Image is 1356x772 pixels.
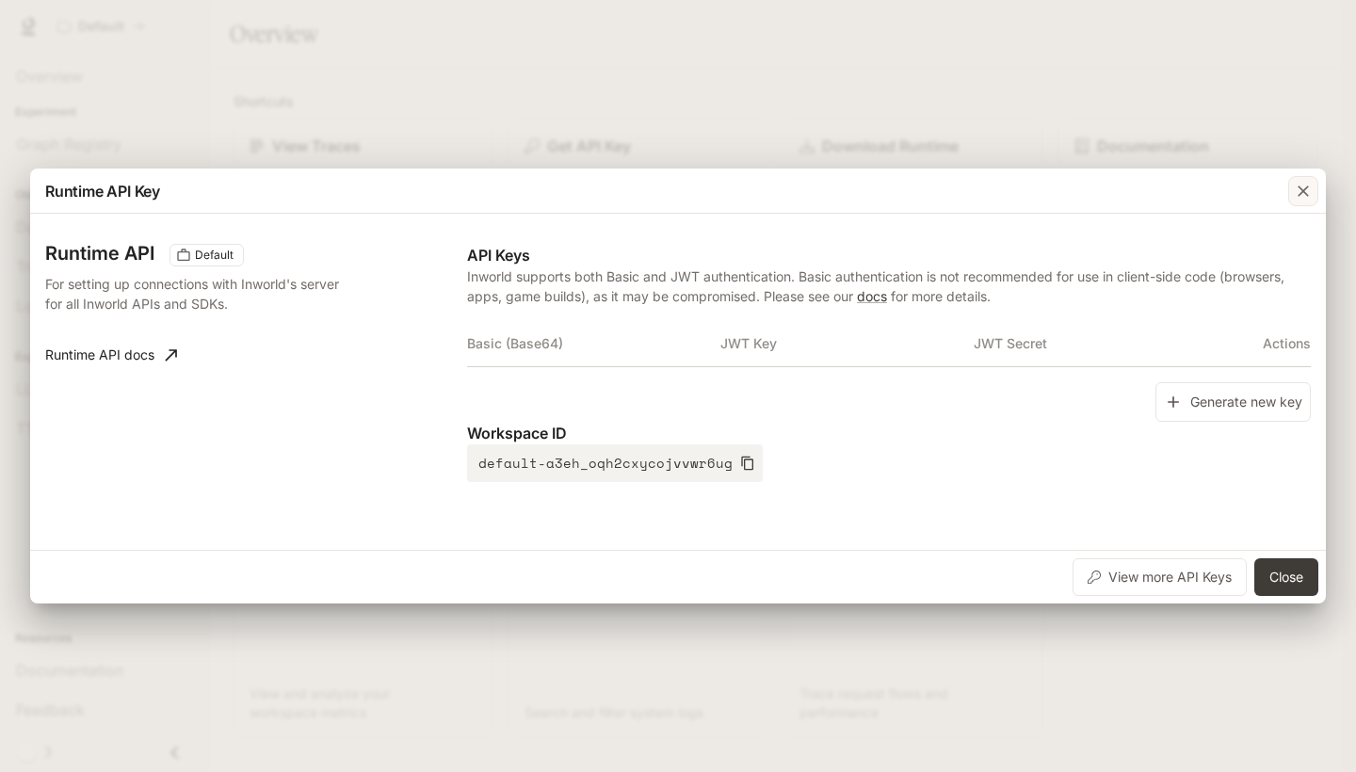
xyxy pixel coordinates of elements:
[467,422,1311,444] p: Workspace ID
[1226,321,1311,366] th: Actions
[467,444,763,482] button: default-a3eh_oqh2cxycojvvwr6ug
[187,247,241,264] span: Default
[857,288,887,304] a: docs
[38,336,185,374] a: Runtime API docs
[1155,382,1311,423] button: Generate new key
[467,321,720,366] th: Basic (Base64)
[467,266,1311,306] p: Inworld supports both Basic and JWT authentication. Basic authentication is not recommended for u...
[1254,558,1318,596] button: Close
[45,274,350,314] p: For setting up connections with Inworld's server for all Inworld APIs and SDKs.
[169,244,244,266] div: These keys will apply to your current workspace only
[1073,558,1247,596] button: View more API Keys
[974,321,1227,366] th: JWT Secret
[467,244,1311,266] p: API Keys
[45,244,154,263] h3: Runtime API
[45,180,160,202] p: Runtime API Key
[720,321,974,366] th: JWT Key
